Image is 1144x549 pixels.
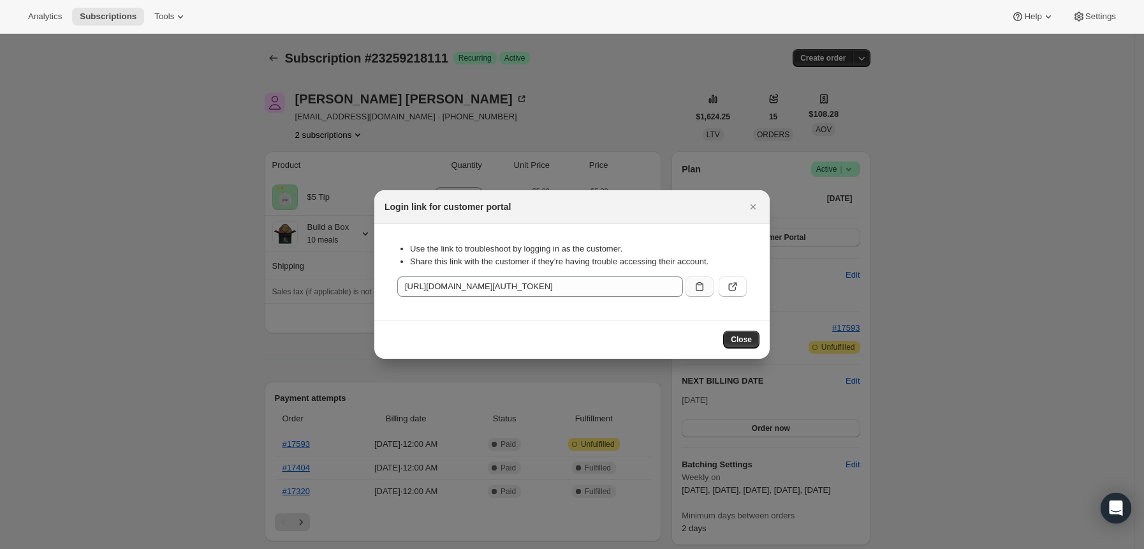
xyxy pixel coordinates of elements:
[72,8,144,26] button: Subscriptions
[154,11,174,22] span: Tools
[744,198,762,216] button: Close
[147,8,194,26] button: Tools
[1024,11,1041,22] span: Help
[20,8,70,26] button: Analytics
[80,11,136,22] span: Subscriptions
[1004,8,1062,26] button: Help
[1065,8,1124,26] button: Settings
[385,200,511,213] h2: Login link for customer portal
[1101,493,1131,523] div: Open Intercom Messenger
[410,243,747,255] li: Use the link to troubleshoot by logging in as the customer.
[1085,11,1116,22] span: Settings
[731,335,752,345] span: Close
[723,331,759,349] button: Close
[28,11,62,22] span: Analytics
[410,255,747,268] li: Share this link with the customer if they’re having trouble accessing their account.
